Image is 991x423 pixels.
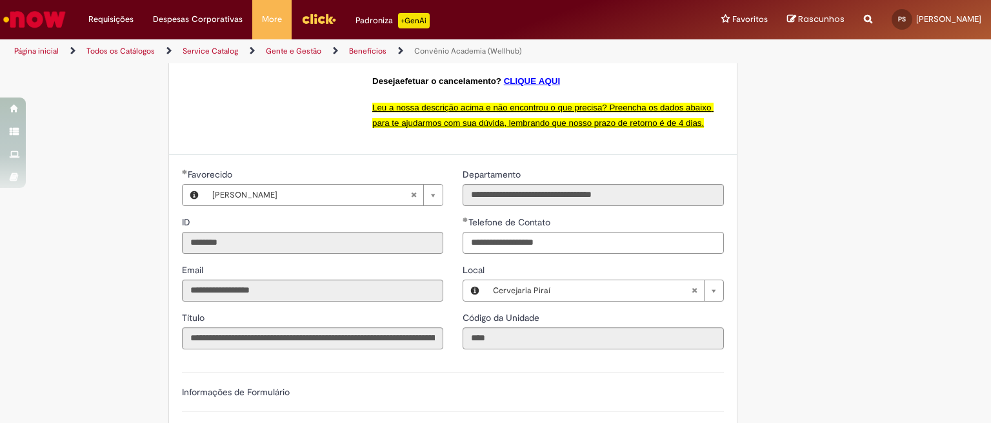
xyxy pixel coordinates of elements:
a: Benefícios [349,46,386,56]
label: Somente leitura - Departamento [463,168,523,181]
span: CLIQUE AQUI [504,76,560,86]
span: Somente leitura - Código da Unidade [463,312,542,324]
span: [PERSON_NAME] [916,14,981,25]
label: Somente leitura - Email [182,263,206,276]
span: Somente leitura - Departamento [463,169,523,180]
a: Gente e Gestão [266,46,321,56]
span: More [262,13,282,26]
a: Convênio Academia (Wellhub) [414,46,522,56]
input: Título [182,327,443,349]
span: [PERSON_NAME] [212,185,410,205]
span: Despesas Corporativas [153,13,243,26]
span: eseja [379,76,400,86]
abbr: Limpar campo Favorecido [404,185,423,205]
span: PS [898,15,906,23]
a: Service Catalog [183,46,238,56]
label: Somente leitura - Título [182,311,207,324]
span: Obrigatório Preenchido [182,169,188,174]
span: efetuar o cancelamento? [400,76,501,86]
span: D [372,76,379,86]
button: Favorecido, Visualizar este registro Pablo Geraldo Santos [183,185,206,205]
abbr: Limpar campo Local [685,280,704,301]
img: click_logo_yellow_360x200.png [301,9,336,28]
span: Somente leitura - Título [182,312,207,324]
a: Rascunhos [787,14,845,26]
span: Somente leitura - Email [182,264,206,276]
a: Todos os Catálogos [86,46,155,56]
label: Somente leitura - Código da Unidade [463,311,542,324]
input: Email [182,280,443,302]
span: Favoritos [732,13,768,26]
img: ServiceNow [1,6,68,32]
a: Página inicial [14,46,59,56]
input: ID [182,232,443,254]
ul: Trilhas de página [10,39,651,63]
a: CLIQUE AQUI [504,77,560,86]
a: [PERSON_NAME]Limpar campo Favorecido [206,185,443,205]
button: Local, Visualizar este registro Cervejaria Piraí [463,280,486,301]
label: Informações de Formulário [182,386,290,398]
span: Cervejaria Piraí [493,280,691,301]
input: Código da Unidade [463,327,724,349]
span: Telefone de Contato [468,216,553,228]
span: Local [463,264,487,276]
input: Departamento [463,184,724,206]
span: Leu a nossa descrição acima e não encontrou o que precisa? Preencha os dados abaixo para te ajuda... [372,103,714,128]
p: +GenAi [398,13,430,28]
a: Cervejaria PiraíLimpar campo Local [486,280,723,301]
span: Requisições [88,13,134,26]
span: Rascunhos [798,13,845,25]
div: Padroniza [355,13,430,28]
label: Somente leitura - ID [182,216,193,229]
span: Obrigatório Preenchido [463,217,468,222]
span: Necessários - Favorecido [188,169,235,180]
input: Telefone de Contato [463,232,724,254]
